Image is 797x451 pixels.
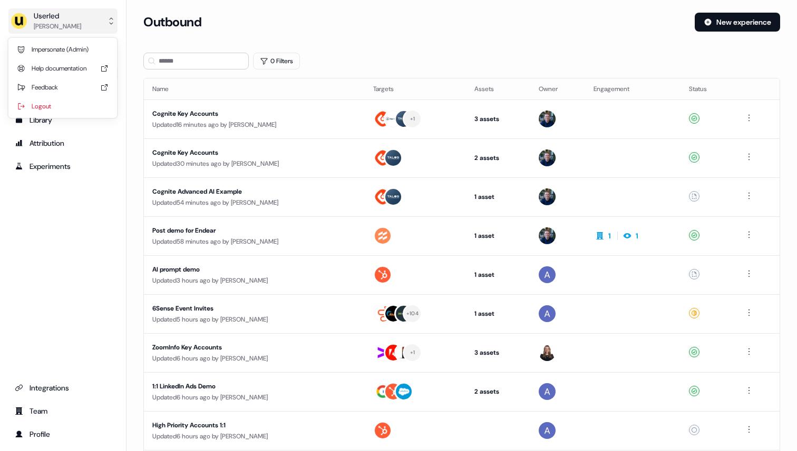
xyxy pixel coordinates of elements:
div: Userled [34,11,81,21]
div: Userled[PERSON_NAME] [8,38,117,118]
div: [PERSON_NAME] [34,21,81,32]
div: Feedback [13,78,113,97]
div: Logout [13,97,113,116]
div: Help documentation [13,59,113,78]
button: Userled[PERSON_NAME] [8,8,118,34]
div: Impersonate (Admin) [13,40,113,59]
